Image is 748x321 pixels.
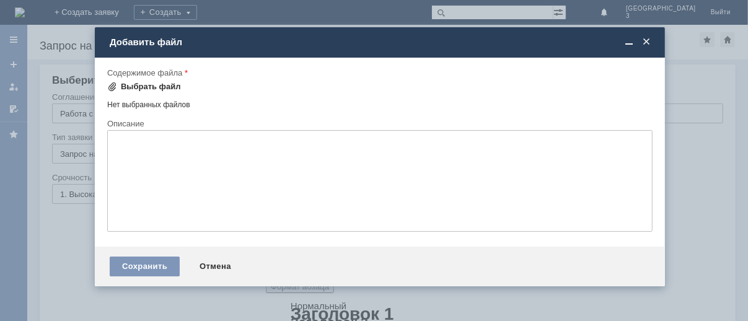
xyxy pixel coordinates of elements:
span: Свернуть (Ctrl + M) [623,37,635,48]
div: Выбрать файл [121,82,181,92]
span: Закрыть [640,37,653,48]
div: Описание [107,120,650,128]
div: Нет выбранных файлов [107,95,653,110]
div: Добавить файл [110,37,653,48]
div: Содержимое файла [107,69,650,77]
div: Здравствуйте.Удалите отл.чек пожалуйста.Спасибо [5,5,181,25]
